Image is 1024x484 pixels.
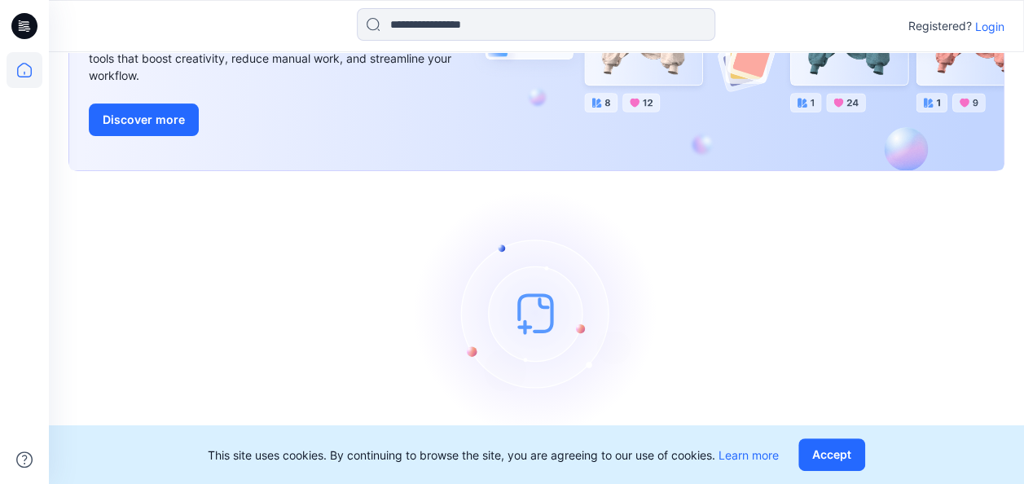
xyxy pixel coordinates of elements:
[798,438,865,471] button: Accept
[89,103,455,136] a: Discover more
[415,191,659,435] img: empty-state-image.svg
[908,16,972,36] p: Registered?
[89,103,199,136] button: Discover more
[975,18,1004,35] p: Login
[89,33,455,84] div: Explore ideas faster and recolor styles at scale with AI-powered tools that boost creativity, red...
[208,447,779,464] p: This site uses cookies. By continuing to browse the site, you are agreeing to our use of cookies.
[719,448,779,462] a: Learn more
